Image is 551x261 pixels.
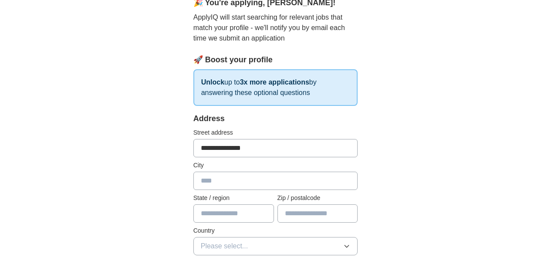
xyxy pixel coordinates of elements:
[193,161,358,170] label: City
[193,12,358,44] p: ApplyIQ will start searching for relevant jobs that match your profile - we'll notify you by emai...
[193,69,358,106] p: up to by answering these optional questions
[240,78,309,86] strong: 3x more applications
[201,78,224,86] strong: Unlock
[193,54,358,66] div: 🚀 Boost your profile
[193,193,274,203] label: State / region
[193,226,358,235] label: Country
[201,241,248,251] span: Please select...
[277,193,358,203] label: Zip / postalcode
[193,113,358,125] div: Address
[193,237,358,255] button: Please select...
[193,128,358,137] label: Street address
